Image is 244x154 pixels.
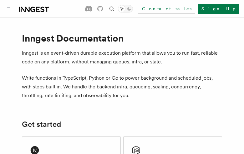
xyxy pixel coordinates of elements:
button: Toggle navigation [5,5,13,12]
button: Find something... [108,5,115,12]
p: Write functions in TypeScript, Python or Go to power background and scheduled jobs, with steps bu... [22,74,222,100]
a: Contact sales [138,4,195,14]
a: Sign Up [198,4,239,14]
h1: Inngest Documentation [22,32,222,44]
a: Get started [22,120,61,129]
button: Toggle dark mode [118,5,133,12]
p: Inngest is an event-driven durable execution platform that allows you to run fast, reliable code ... [22,49,222,66]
